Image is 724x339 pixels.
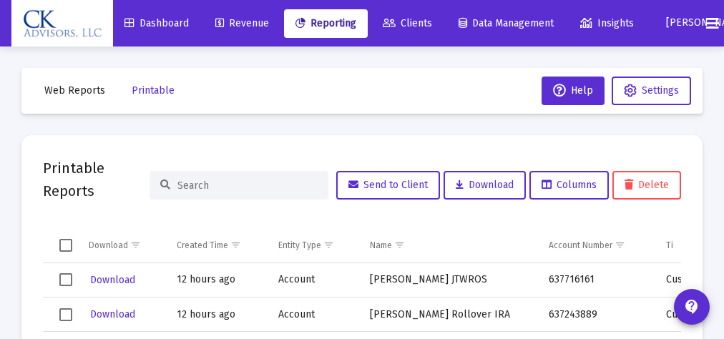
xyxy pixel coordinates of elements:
td: 637716161 [539,263,656,298]
span: Show filter options for column 'Entity Type' [323,240,334,250]
td: Column Created Time [167,228,268,262]
span: Show filter options for column 'Account Number' [615,240,625,250]
td: [PERSON_NAME] Rollover IRA [360,298,539,332]
a: Dashboard [113,9,200,38]
h2: Printable Reports [43,157,150,202]
div: Entity Type [278,240,321,251]
span: Reporting [295,17,356,29]
span: Clients [383,17,432,29]
a: Data Management [447,9,565,38]
span: Download [90,274,135,286]
span: Send to Client [348,179,428,191]
a: Reporting [284,9,368,38]
span: Show filter options for column 'Download' [130,240,141,250]
img: Dashboard [22,9,102,38]
div: Select row [59,273,72,286]
span: Show filter options for column 'Created Time' [230,240,241,250]
div: Select all [59,239,72,252]
td: 12 hours ago [167,263,268,298]
a: Clients [371,9,444,38]
input: Search [177,180,318,192]
td: 637243889 [539,298,656,332]
a: Insights [569,9,645,38]
span: Data Management [459,17,554,29]
td: Column Account Number [539,228,656,262]
td: Column Download [79,228,167,262]
div: Name [370,240,392,251]
span: Download [456,179,514,191]
div: Account Number [549,240,612,251]
button: Delete [612,171,681,200]
span: Dashboard [124,17,189,29]
button: Help [542,77,605,105]
div: Created Time [177,240,228,251]
span: Printable [132,84,175,97]
span: Help [553,84,593,97]
button: [PERSON_NAME] [649,9,695,37]
button: Web Reports [33,77,117,105]
span: Show filter options for column 'Name' [394,240,405,250]
div: Download [89,240,128,251]
a: Revenue [204,9,280,38]
td: [PERSON_NAME] JTWROS [360,263,539,298]
button: Settings [612,77,691,105]
td: Column Entity Type [268,228,361,262]
mat-icon: contact_support [683,298,700,315]
span: Columns [542,179,597,191]
button: Download [89,270,137,290]
button: Send to Client [336,171,440,200]
td: Account [268,298,361,332]
button: Columns [529,171,609,200]
button: Download [444,171,526,200]
span: Settings [642,84,679,97]
td: Column Name [360,228,539,262]
button: Printable [120,77,186,105]
span: Revenue [215,17,269,29]
span: Download [90,308,135,320]
div: Select row [59,308,72,321]
td: 12 hours ago [167,298,268,332]
span: Web Reports [44,84,105,97]
td: Account [268,263,361,298]
span: Insights [580,17,634,29]
span: Delete [625,179,669,191]
button: Download [89,304,137,325]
